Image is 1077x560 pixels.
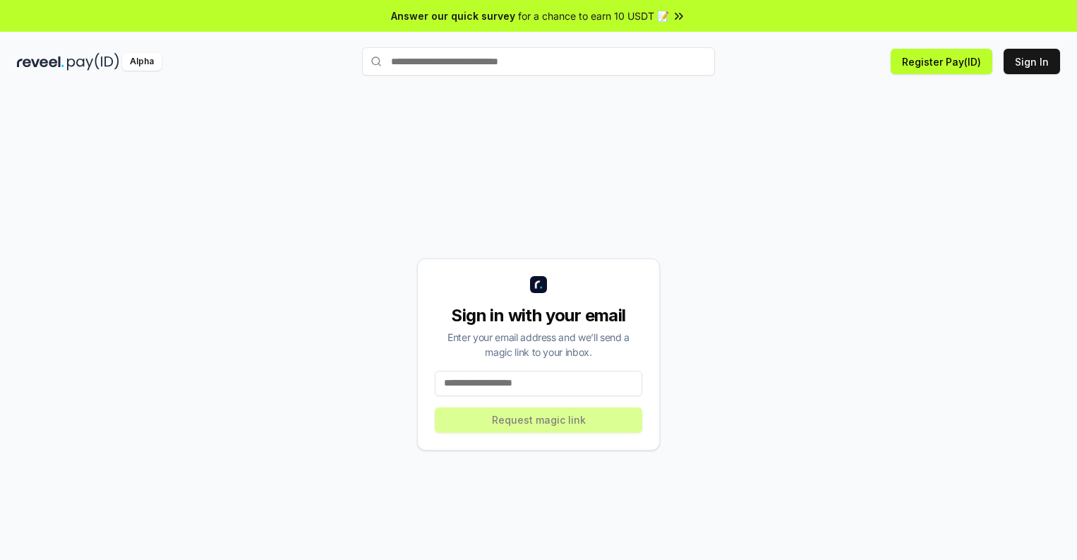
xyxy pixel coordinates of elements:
div: Alpha [122,53,162,71]
button: Register Pay(ID) [891,49,992,74]
button: Sign In [1004,49,1060,74]
img: reveel_dark [17,53,64,71]
span: Answer our quick survey [391,8,515,23]
img: pay_id [67,53,119,71]
span: for a chance to earn 10 USDT 📝 [518,8,669,23]
div: Enter your email address and we’ll send a magic link to your inbox. [435,330,642,359]
div: Sign in with your email [435,304,642,327]
img: logo_small [530,276,547,293]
